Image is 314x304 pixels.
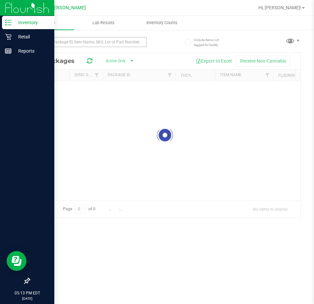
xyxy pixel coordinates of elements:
[7,251,26,271] iframe: Resource center
[49,5,86,11] span: [PERSON_NAME]
[5,48,12,54] inline-svg: Reports
[5,33,12,40] inline-svg: Retail
[12,33,51,41] p: Retail
[29,37,147,47] input: Search Package ID, Item Name, SKU, Lot or Part Number...
[258,5,301,10] span: Hi, [PERSON_NAME]!
[12,19,51,26] p: Inventory
[3,296,51,301] p: [DATE]
[3,290,51,296] p: 05:13 PM EDT
[194,37,227,47] span: Include items not tagged for facility
[74,16,132,30] a: Lab Results
[5,19,12,26] inline-svg: Inventory
[137,20,186,26] span: Inventory Counts
[12,47,51,55] p: Reports
[133,16,191,30] a: Inventory Counts
[83,20,124,26] span: Lab Results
